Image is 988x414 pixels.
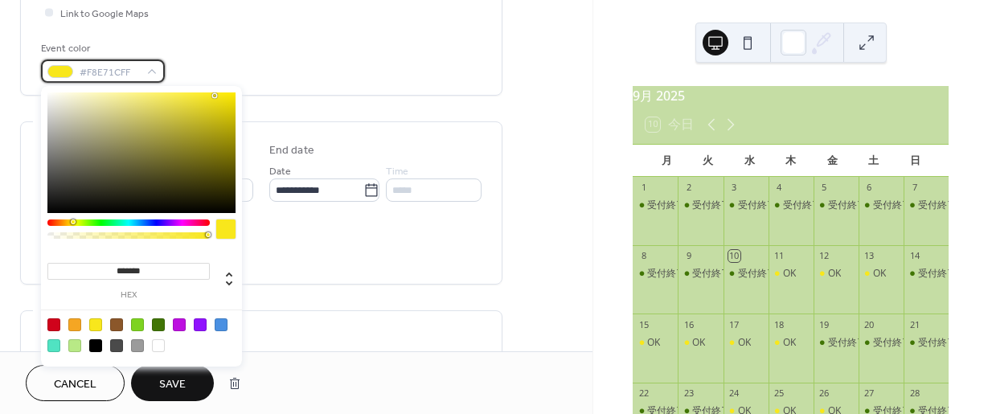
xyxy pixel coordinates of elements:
[908,250,920,262] div: 14
[110,318,123,331] div: #8B572A
[818,250,830,262] div: 12
[770,145,812,177] div: 木
[110,339,123,352] div: #4A4A4A
[873,267,886,281] div: OK
[647,336,660,350] div: OK
[728,318,740,330] div: 17
[269,163,291,180] span: Date
[692,336,705,350] div: OK
[769,336,814,350] div: OK
[633,336,678,350] div: OK
[215,318,228,331] div: #4A90E2
[687,145,729,177] div: 火
[828,267,841,281] div: OK
[89,318,102,331] div: #F8E71C
[769,199,814,212] div: 受付終了
[894,145,936,177] div: 日
[386,163,408,180] span: Time
[683,387,695,400] div: 23
[637,387,650,400] div: 22
[773,182,785,194] div: 4
[904,267,949,281] div: 受付終了
[728,182,740,194] div: 3
[853,145,895,177] div: 土
[818,182,830,194] div: 5
[863,250,875,262] div: 13
[863,387,875,400] div: 27
[728,387,740,400] div: 24
[80,64,139,81] span: #F8E71CFF
[68,339,81,352] div: #B8E986
[152,339,165,352] div: #FFFFFF
[173,318,186,331] div: #BD10E0
[818,318,830,330] div: 19
[773,387,785,400] div: 25
[637,182,650,194] div: 1
[783,267,796,281] div: OK
[908,387,920,400] div: 28
[678,267,723,281] div: 受付終了
[647,199,686,212] div: 受付終了
[68,318,81,331] div: #F5A623
[647,267,686,281] div: 受付終了
[683,318,695,330] div: 16
[26,365,125,401] button: Cancel
[692,199,731,212] div: 受付終了
[683,182,695,194] div: 2
[863,182,875,194] div: 6
[859,336,904,350] div: 受付終了
[814,199,859,212] div: 受付終了
[692,267,731,281] div: 受付終了
[904,336,949,350] div: 受付終了
[918,336,957,350] div: 受付終了
[918,267,957,281] div: 受付終了
[194,318,207,331] div: #9013FE
[728,145,770,177] div: 水
[152,318,165,331] div: #417505
[678,199,723,212] div: 受付終了
[828,199,867,212] div: 受付終了
[89,339,102,352] div: #000000
[633,86,949,105] div: 9月 2025
[637,250,650,262] div: 8
[159,376,186,393] span: Save
[738,199,777,212] div: 受付終了
[678,336,723,350] div: OK
[908,182,920,194] div: 7
[131,365,214,401] button: Save
[269,142,314,159] div: End date
[859,199,904,212] div: 受付終了
[60,6,149,23] span: Link to Google Maps
[863,318,875,330] div: 20
[818,387,830,400] div: 26
[724,199,769,212] div: 受付終了
[646,145,687,177] div: 月
[814,336,859,350] div: 受付終了
[47,318,60,331] div: #D0021B
[41,40,162,57] div: Event color
[738,267,777,281] div: 受付終了
[859,267,904,281] div: OK
[773,318,785,330] div: 18
[904,199,949,212] div: 受付終了
[724,267,769,281] div: 受付終了
[131,339,144,352] div: #9B9B9B
[637,318,650,330] div: 15
[738,336,751,350] div: OK
[783,336,796,350] div: OK
[47,339,60,352] div: #50E3C2
[769,267,814,281] div: OK
[811,145,853,177] div: 金
[131,318,144,331] div: #7ED321
[47,291,210,300] label: hex
[783,199,822,212] div: 受付終了
[773,250,785,262] div: 11
[54,376,96,393] span: Cancel
[873,336,912,350] div: 受付終了
[633,199,678,212] div: 受付終了
[683,250,695,262] div: 9
[918,199,957,212] div: 受付終了
[828,336,867,350] div: 受付終了
[728,250,740,262] div: 10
